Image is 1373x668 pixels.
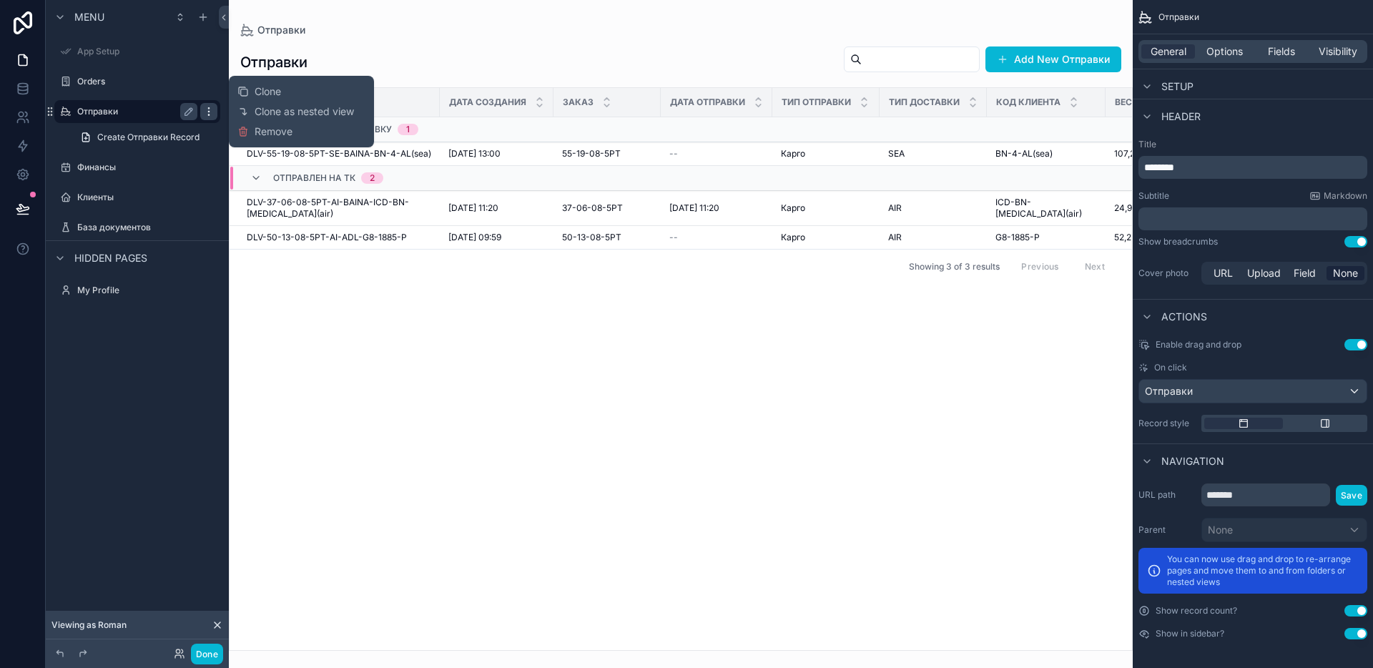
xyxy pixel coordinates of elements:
label: Orders [77,76,217,87]
a: Markdown [1309,190,1367,202]
span: Fields [1268,44,1295,59]
div: 1 [406,124,410,135]
span: 24,9 кг [1114,202,1143,214]
button: Done [191,644,223,664]
div: scrollable content [1138,156,1367,179]
span: -- [669,148,678,159]
span: Menu [74,10,104,24]
span: [DATE] 13:00 [448,148,501,159]
a: Orders [54,70,220,93]
span: 52,2 кг [1114,232,1142,243]
a: 24,9 кг [1114,202,1204,214]
a: База документов [54,216,220,239]
span: Тип Отправки [782,97,851,108]
button: Clone [237,84,292,99]
span: Showing 3 of 3 results [909,261,1000,272]
a: Финансы [54,156,220,179]
a: Отправки [54,100,220,123]
a: SEA [888,148,978,159]
span: Markdown [1324,190,1367,202]
label: Финансы [77,162,217,173]
a: App Setup [54,40,220,63]
span: Navigation [1161,454,1224,468]
label: Клиенты [77,192,217,203]
label: Отправки [77,106,192,117]
a: Add New Отправки [985,46,1121,72]
a: Клиенты [54,186,220,209]
a: [DATE] 13:00 [448,148,545,159]
label: My Profile [77,285,217,296]
span: Enable drag and drop [1156,339,1241,350]
a: My Profile [54,279,220,302]
span: None [1333,266,1358,280]
span: Карго [781,232,805,243]
span: Отправки [257,23,305,37]
span: General [1151,44,1186,59]
a: [DATE] 11:20 [669,202,764,214]
span: Дата Создания [449,97,526,108]
a: G8-1885-P [995,232,1097,243]
div: 2 [370,172,375,184]
span: Create Отправки Record [97,132,200,143]
a: 37-06-08-5РТ [562,202,652,214]
label: База документов [77,222,217,233]
a: [DATE] 11:20 [448,202,545,214]
label: URL path [1138,489,1196,501]
span: Upload [1247,266,1281,280]
span: DLV-50-13-08-5РТ-AI-ADL-G8-1885-P [247,232,407,243]
p: You can now use drag and drop to re-arrange pages and move them to and from folders or nested views [1167,554,1359,588]
span: Remove [255,124,292,139]
button: None [1201,518,1367,542]
label: Title [1138,139,1367,150]
span: None [1208,523,1233,537]
a: -- [669,148,764,159]
label: Parent [1138,524,1196,536]
span: [DATE] 09:59 [448,232,501,243]
span: Карго [781,148,805,159]
span: Header [1161,109,1201,124]
a: 55-19-08-5РТ [562,148,652,159]
a: ICD-BN-[MEDICAL_DATA](air) [995,197,1097,220]
span: Код Клиента [996,97,1060,108]
label: Subtitle [1138,190,1169,202]
span: Hidden pages [74,251,147,265]
a: DLV-37-06-08-5РТ-AI-BAINA-ICD-BN-[MEDICAL_DATA](air) [247,197,431,220]
a: [DATE] 09:59 [448,232,545,243]
label: App Setup [77,46,217,57]
span: 37-06-08-5РТ [562,202,623,214]
label: Cover photo [1138,267,1196,279]
a: 52,2 кг [1114,232,1204,243]
span: Options [1206,44,1243,59]
span: Visibility [1319,44,1357,59]
a: AIR [888,202,978,214]
a: DLV-50-13-08-5РТ-AI-ADL-G8-1885-P [247,232,431,243]
a: AIR [888,232,978,243]
span: AIR [888,202,902,214]
button: Отправки [1138,379,1367,403]
span: Отправлен на ТК [273,172,355,184]
span: Actions [1161,310,1207,324]
span: SEA [888,148,905,159]
span: -- [669,232,678,243]
label: Show record count? [1156,605,1237,617]
a: 50-13-08-5РТ [562,232,652,243]
h1: Отправки [240,52,307,72]
span: Карго [781,202,805,214]
span: Setup [1161,79,1194,94]
span: Отправки [1145,384,1193,398]
span: Тип Доставки [889,97,960,108]
span: [DATE] 11:20 [448,202,498,214]
span: Clone as nested view [255,104,354,119]
span: Field [1294,266,1316,280]
div: Show breadcrumbs [1138,236,1218,247]
span: On click [1154,362,1187,373]
label: Show in sidebar? [1156,628,1224,639]
button: Remove [237,124,292,139]
a: Карго [781,232,871,243]
span: Дата Отправки [670,97,745,108]
a: DLV-55-19-08-5РТ-SE-BAINA-BN-4-AL(sea) [247,148,431,159]
label: Record style [1138,418,1196,429]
